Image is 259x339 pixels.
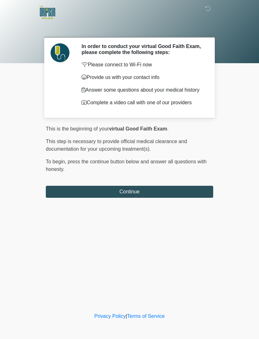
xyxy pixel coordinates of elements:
[46,139,187,152] span: This step is necessary to provide official medical clearance and documentation for your upcoming ...
[81,61,204,69] p: Please connect to Wi-Fi now
[41,23,218,34] h1: ‎ ‎
[51,43,69,62] img: Agent Avatar
[127,313,165,319] a: Terms of Service
[81,86,204,94] p: Answer some questions about your medical history
[81,74,204,81] p: Provide us with your contact info
[46,126,109,131] span: This is the beginning of your
[167,126,168,131] span: .
[81,43,204,55] h2: In order to conduct your virtual Good Faith Exam, please complete the following steps:
[126,313,127,319] a: |
[46,159,207,172] span: press the continue button below and answer all questions with honesty.
[81,99,204,106] p: Complete a video call with one of our providers
[39,5,55,21] img: The DRIPBaR Midland Logo
[109,126,167,131] strong: virtual Good Faith Exam
[46,186,213,198] button: Continue
[46,159,68,164] span: To begin,
[94,313,126,319] a: Privacy Policy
